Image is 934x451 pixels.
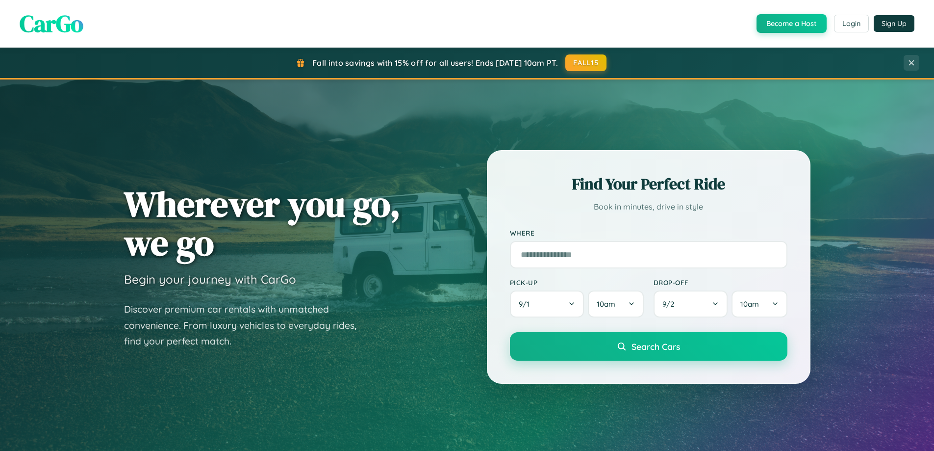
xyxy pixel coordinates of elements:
[588,291,643,318] button: 10am
[20,7,83,40] span: CarGo
[124,301,369,349] p: Discover premium car rentals with unmatched convenience. From luxury vehicles to everyday rides, ...
[510,200,787,214] p: Book in minutes, drive in style
[510,332,787,361] button: Search Cars
[565,54,606,71] button: FALL15
[654,278,787,287] label: Drop-off
[510,291,584,318] button: 9/1
[124,272,296,287] h3: Begin your journey with CarGo
[631,341,680,352] span: Search Cars
[662,299,679,309] span: 9 / 2
[834,15,869,32] button: Login
[510,229,787,237] label: Where
[874,15,914,32] button: Sign Up
[654,291,728,318] button: 9/2
[510,173,787,195] h2: Find Your Perfect Ride
[757,14,827,33] button: Become a Host
[732,291,787,318] button: 10am
[597,299,615,309] span: 10am
[740,299,759,309] span: 10am
[312,58,558,68] span: Fall into savings with 15% off for all users! Ends [DATE] 10am PT.
[519,299,534,309] span: 9 / 1
[124,185,401,262] h1: Wherever you go, we go
[510,278,644,287] label: Pick-up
